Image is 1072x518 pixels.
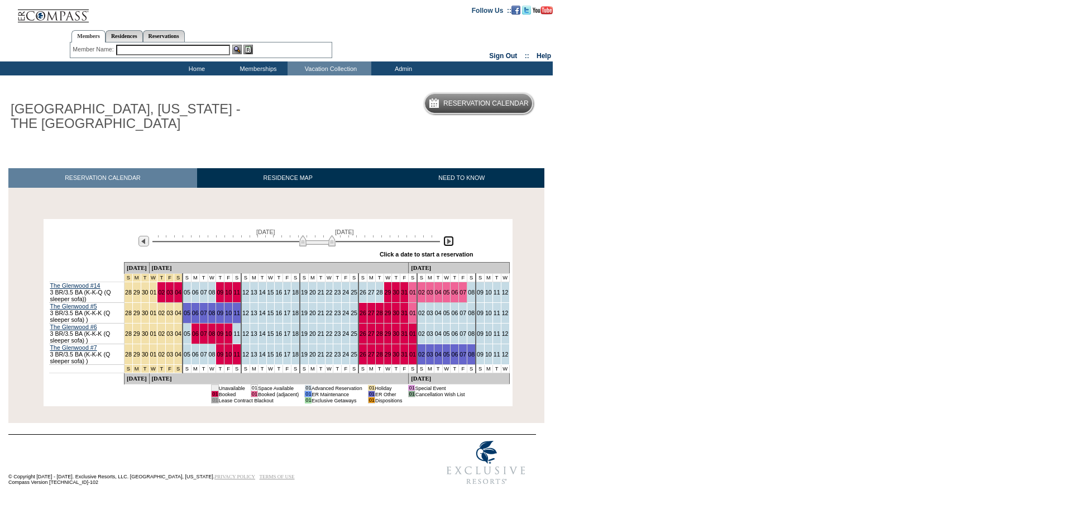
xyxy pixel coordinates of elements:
td: 07 [459,303,467,324]
td: Independence Day 2026 [174,365,183,373]
a: 02 [418,351,425,358]
td: 20 [308,282,317,303]
img: Next [443,236,454,246]
td: 17 [283,324,291,344]
td: Follow Us :: [472,6,511,15]
a: 07 [200,330,207,337]
td: 11 [492,303,501,324]
td: 07 [199,344,208,365]
td: 04 [434,324,442,344]
a: 28 [376,310,383,316]
td: 23 [333,344,342,365]
td: 03 [166,344,174,365]
a: 29 [385,310,391,316]
a: RESIDENCE MAP [197,168,379,188]
td: 28 [124,344,132,365]
td: 10 [484,324,492,344]
td: S [300,365,308,373]
td: T [317,274,325,282]
a: 06 [451,289,458,296]
img: Become our fan on Facebook [511,6,520,15]
td: 21 [317,344,325,365]
a: 10 [225,289,232,296]
td: 12 [241,282,250,303]
td: 12 [501,303,509,324]
td: 11 [492,282,501,303]
td: S [417,274,425,282]
td: 21 [317,324,325,344]
td: 24 [342,344,350,365]
td: T [216,274,224,282]
td: 12 [241,324,250,344]
td: 25 [350,344,358,365]
a: 27 [368,310,375,316]
td: Independence Day 2026 [166,274,174,282]
a: 10 [225,310,232,316]
td: 03 [425,303,434,324]
a: 31 [401,351,408,358]
td: 18 [291,344,300,365]
td: 25 [350,303,358,324]
td: 3 BR/3.5 BA (K-K-K (Q sleeper sofa) ) [49,303,125,324]
a: 30 [393,310,399,316]
td: M [484,274,492,282]
td: 04 [174,303,183,324]
td: Vacation Collection [288,61,371,75]
td: 18 [291,282,300,303]
td: [DATE] [149,263,409,274]
td: T [216,365,224,373]
span: :: [525,52,529,60]
td: 12 [501,282,509,303]
td: T [199,365,208,373]
td: S [233,274,241,282]
td: 18 [291,303,300,324]
td: 30 [141,324,149,344]
td: 11 [233,324,241,344]
td: 20 [308,303,317,324]
td: 22 [325,282,333,303]
td: 19 [300,324,308,344]
td: 01 [149,282,157,303]
td: [DATE] [124,263,149,274]
td: 05 [442,324,451,344]
a: 29 [385,351,391,358]
a: 29 [385,330,391,337]
a: 03 [166,289,173,296]
td: 16 [275,344,283,365]
td: 22 [325,344,333,365]
td: W [501,274,509,282]
td: 19 [300,303,308,324]
td: 03 [425,324,434,344]
img: Subscribe to our YouTube Channel [533,6,553,15]
a: 09 [217,351,223,358]
td: 15 [266,303,275,324]
a: 01 [409,330,416,337]
a: 08 [468,351,475,358]
td: W [384,274,392,282]
td: 12 [241,344,250,365]
td: 20 [308,344,317,365]
a: Members [71,30,106,42]
td: 05 [183,282,191,303]
td: 13 [250,324,258,344]
td: 01 [149,344,157,365]
td: 21 [317,282,325,303]
a: 30 [393,289,399,296]
a: RESERVATION CALENDAR [8,168,197,188]
td: S [476,274,484,282]
td: 06 [451,324,459,344]
td: 28 [375,282,384,303]
a: Become our fan on Facebook [511,6,520,13]
td: 04 [174,344,183,365]
td: M [367,274,375,282]
a: Subscribe to our YouTube Channel [533,6,553,13]
td: 03 [166,324,174,344]
td: M [250,365,258,373]
td: 30 [141,282,149,303]
td: W [208,365,216,373]
td: Independence Day 2026 [157,365,166,373]
td: 17 [283,344,291,365]
td: Independence Day 2026 [124,274,132,282]
td: 02 [157,344,166,365]
td: 01 [149,324,157,344]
